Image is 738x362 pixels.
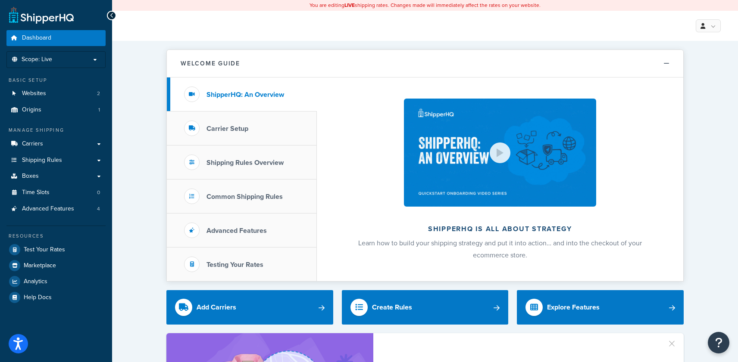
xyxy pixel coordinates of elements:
span: Learn how to build your shipping strategy and put it into action… and into the checkout of your e... [358,238,642,260]
span: Websites [22,90,46,97]
span: Advanced Features [22,205,74,213]
a: Websites2 [6,86,106,102]
span: Analytics [24,278,47,285]
span: 0 [97,189,100,196]
h3: Testing Your Rates [206,261,263,269]
h2: ShipperHQ is all about strategy [340,225,660,233]
b: LIVE [344,1,355,9]
div: Add Carriers [197,301,236,313]
button: Open Resource Center [708,332,729,353]
div: Explore Features [547,301,600,313]
span: 2 [97,90,100,97]
span: Origins [22,106,41,114]
li: Time Slots [6,185,106,201]
div: Manage Shipping [6,127,106,134]
a: Marketplace [6,258,106,273]
a: Origins1 [6,102,106,118]
a: Time Slots0 [6,185,106,201]
span: Dashboard [22,34,51,42]
div: Basic Setup [6,77,106,84]
a: Dashboard [6,30,106,46]
div: Resources [6,232,106,240]
h3: Advanced Features [206,227,267,235]
a: Analytics [6,274,106,289]
a: Shipping Rules [6,152,106,168]
a: Add Carriers [166,290,333,325]
span: Help Docs [24,294,52,301]
h3: Carrier Setup [206,125,248,133]
a: Create Rules [342,290,509,325]
a: Explore Features [517,290,684,325]
a: Boxes [6,168,106,184]
a: Help Docs [6,290,106,305]
li: Websites [6,86,106,102]
span: Shipping Rules [22,157,62,164]
button: Welcome Guide [167,50,683,77]
a: Test Your Rates [6,242,106,257]
li: Origins [6,102,106,118]
span: 1 [98,106,100,114]
span: 4 [97,205,100,213]
span: Scope: Live [22,56,52,63]
h3: ShipperHQ: An Overview [206,91,284,99]
span: Carriers [22,140,43,148]
a: Advanced Features4 [6,201,106,217]
li: Advanced Features [6,201,106,217]
span: Marketplace [24,262,56,269]
h2: Welcome Guide [181,60,240,67]
img: ShipperHQ is all about strategy [404,99,596,207]
div: Create Rules [372,301,412,313]
a: Carriers [6,136,106,152]
span: Boxes [22,173,39,180]
span: Test Your Rates [24,246,65,254]
span: Time Slots [22,189,50,196]
h3: Shipping Rules Overview [206,159,284,167]
h3: Common Shipping Rules [206,193,283,201]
